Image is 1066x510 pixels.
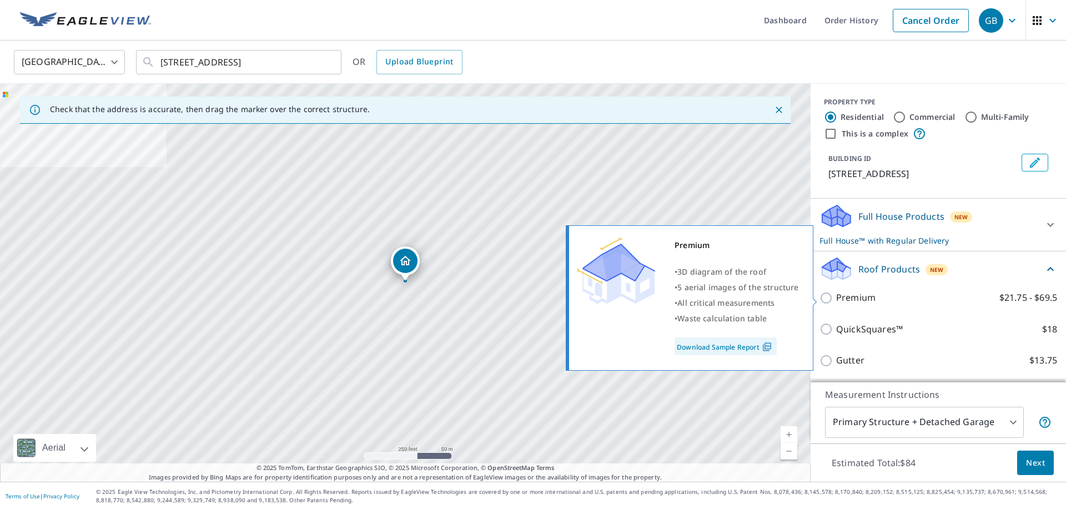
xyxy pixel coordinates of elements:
div: Primary Structure + Detached Garage [825,407,1024,438]
label: Residential [841,112,884,123]
p: Measurement Instructions [825,388,1052,401]
div: Premium [675,238,799,253]
div: Full House ProductsNewFull House™ with Regular Delivery [819,203,1057,246]
p: QuickSquares™ [836,322,903,336]
div: Aerial [39,434,69,462]
p: $21.75 - $69.5 [999,291,1057,305]
span: New [930,265,944,274]
button: Next [1017,451,1054,476]
span: All critical measurements [677,297,775,308]
a: Cancel Order [893,9,969,32]
input: Search by address or latitude-longitude [160,47,319,78]
p: Full House Products [858,210,944,223]
p: Roof Products [858,262,920,276]
div: • [675,295,799,311]
a: Privacy Policy [43,492,79,500]
p: BUILDING ID [828,154,871,163]
span: Upload Blueprint [385,55,453,69]
span: © 2025 TomTom, Earthstar Geographics SIO, © 2025 Microsoft Corporation, © [257,463,555,473]
a: Current Level 17, Zoom In [781,426,797,443]
a: Terms of Use [6,492,40,500]
a: Current Level 17, Zoom Out [781,443,797,459]
p: Gutter [836,354,864,367]
label: Multi-Family [981,112,1029,123]
span: Next [1026,456,1045,470]
button: Close [772,103,786,117]
span: 3D diagram of the roof [677,266,766,277]
p: $18 [1042,322,1057,336]
div: [GEOGRAPHIC_DATA] [14,47,125,78]
img: Premium [577,238,655,304]
div: • [675,311,799,326]
div: Aerial [13,434,96,462]
p: Estimated Total: $84 [823,451,924,475]
span: New [954,213,968,221]
a: OpenStreetMap [487,463,534,472]
label: This is a complex [842,128,908,139]
p: © 2025 Eagle View Technologies, Inc. and Pictometry International Corp. All Rights Reserved. Repo... [96,488,1060,504]
img: Pdf Icon [760,342,775,352]
p: $13.75 [1029,354,1057,367]
p: Full House™ with Regular Delivery [819,235,1037,246]
p: [STREET_ADDRESS] [828,167,1017,180]
span: Your report will include the primary structure and a detached garage if one exists. [1038,416,1052,429]
button: Edit building 1 [1022,154,1048,171]
div: Dropped pin, building 1, Residential property, 4218 N Addison St Spokane, WA 99207 [391,246,420,281]
div: Roof ProductsNew [819,256,1057,282]
label: Commercial [909,112,956,123]
div: GB [979,8,1003,33]
div: • [675,264,799,280]
img: EV Logo [20,12,151,29]
p: | [6,493,79,499]
span: 5 aerial images of the structure [677,282,798,292]
div: PROPERTY TYPE [824,97,1053,107]
a: Download Sample Report [675,337,777,355]
div: OR [353,50,462,74]
p: Premium [836,291,876,305]
div: • [675,280,799,295]
a: Upload Blueprint [376,50,462,74]
p: Check that the address is accurate, then drag the marker over the correct structure. [50,104,370,114]
a: Terms [536,463,555,472]
span: Waste calculation table [677,313,767,324]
